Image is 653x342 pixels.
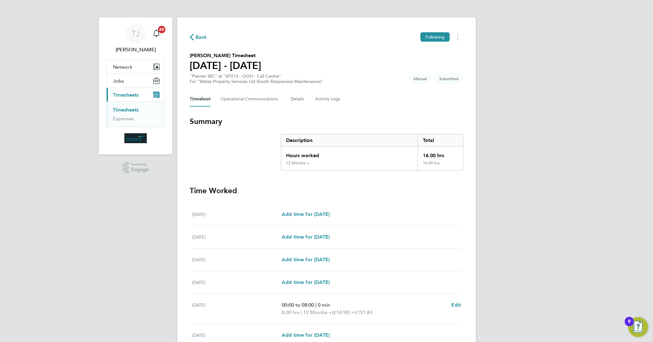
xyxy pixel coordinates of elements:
[332,309,354,315] span: (£18.98) =
[451,302,461,308] span: Edit
[291,92,305,107] button: Details
[282,234,330,240] span: Add time for [DATE]
[106,46,165,53] span: Tasrin Jahan
[113,116,134,121] a: Expenses
[286,161,310,166] div: 12 Months +
[190,116,463,126] h3: Summary
[282,233,330,241] a: Add time for [DATE]
[451,301,461,309] a: Edit
[628,317,648,337] button: Open Resource Center, 9 new notifications
[418,147,463,161] div: 16.00 hrs
[113,64,132,70] span: Network
[418,161,463,171] div: 16.00 hrs
[107,60,164,74] button: Network
[190,59,261,72] h1: [DATE] - [DATE]
[282,257,330,262] span: Add time for [DATE]
[628,321,631,330] div: 9
[303,309,332,316] span: 12 Months +
[106,24,165,53] a: TJ[PERSON_NAME]
[192,331,282,339] div: [DATE]
[282,331,330,339] a: Add time for [DATE]
[99,17,172,154] nav: Main navigation
[192,279,282,286] div: [DATE]
[420,32,450,42] button: Following
[354,309,373,315] span: £151.84
[107,74,164,88] button: Jobs
[318,302,330,308] span: 0 min
[281,147,418,161] div: Hours worked
[301,309,302,315] span: |
[220,92,281,107] button: Operational Communications
[282,211,330,218] a: Add time for [DATE]
[131,162,149,167] span: Powered by
[106,133,165,143] a: Go to home page
[113,107,139,113] a: Timesheets
[190,92,211,107] button: Timesheet
[190,79,323,84] div: For "Wates Property Services Ltd (South Responsive Maintenance)"
[282,332,330,338] span: Add time for [DATE]
[315,92,341,107] button: Activity Logs
[282,256,330,263] a: Add time for [DATE]
[190,33,207,41] button: Back
[190,74,323,84] div: "Planner WC" at "XF013 - OOH - Call Centre"
[452,32,463,42] button: Timesheets Menu
[150,24,163,43] a: 20
[124,133,147,143] img: wates-logo-retina.png
[425,34,445,40] span: Following
[113,92,139,98] span: Timesheets
[192,211,282,218] div: [DATE]
[113,78,124,84] span: Jobs
[315,302,317,308] span: |
[190,186,463,196] h3: Time Worked
[282,302,314,308] span: 00:00 to 08:00
[282,279,330,286] a: Add time for [DATE]
[434,74,463,84] span: This timesheet is Submitted.
[282,279,330,285] span: Add time for [DATE]
[123,162,149,174] a: Powered byEngage
[281,134,463,171] div: Summary
[131,167,149,172] span: Engage
[196,34,207,41] span: Back
[192,233,282,241] div: [DATE]
[418,134,463,147] div: Total
[190,52,261,59] h2: [PERSON_NAME] Timesheet
[192,256,282,263] div: [DATE]
[192,301,282,316] div: [DATE]
[158,26,165,33] span: 20
[132,30,140,38] span: TJ
[282,309,299,315] span: 8.00 hrs
[107,88,164,102] button: Timesheets
[107,102,164,127] div: Timesheets
[409,74,432,84] span: This timesheet was manually created.
[282,211,330,217] span: Add time for [DATE]
[281,134,418,147] div: Description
